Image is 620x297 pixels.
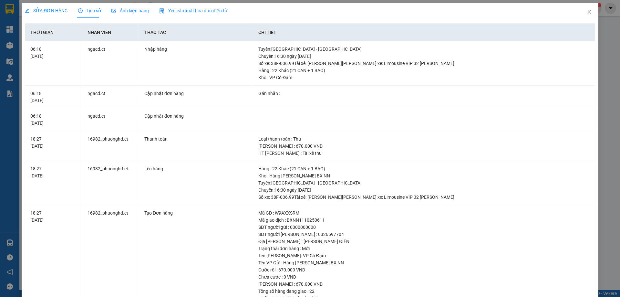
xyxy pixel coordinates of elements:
[258,245,590,252] div: Trạng thái đơn hàng : Mới
[30,46,77,60] div: 06:18 [DATE]
[30,112,77,127] div: 06:18 [DATE]
[144,209,248,217] div: Tạo Đơn hàng
[82,108,139,131] td: ngacd.ct
[258,135,590,143] div: Loại thanh toán : Thu
[25,24,82,41] th: Thời gian
[30,165,77,179] div: 18:27 [DATE]
[139,24,253,41] th: Thao tác
[258,252,590,259] div: Tên [PERSON_NAME]: VP Cổ Đạm
[580,3,598,21] button: Close
[258,165,590,172] div: Hàng : 22 Khác (21 CAN + 1 BAO)
[30,90,77,104] div: 06:18 [DATE]
[258,238,590,245] div: Địa [PERSON_NAME] : [PERSON_NAME] ĐIỀN
[78,8,83,13] span: clock-circle
[258,259,590,266] div: Tên VP Gửi : Hàng [PERSON_NAME] BX NN
[258,231,590,238] div: SĐT người [PERSON_NAME] : 0326597704
[144,90,248,97] div: Cập nhật đơn hàng
[258,288,590,295] div: Tổng số hàng đang giao : 22
[82,131,139,161] td: 16982_phuonghd.ct
[144,135,248,143] div: Thanh toán
[258,217,590,224] div: Mã giao dịch : BXNN1110250611
[258,90,590,97] div: Gán nhãn :
[30,135,77,150] div: 18:27 [DATE]
[258,74,590,81] div: Kho : VP Cổ Đạm
[159,8,227,13] span: Yêu cầu xuất hóa đơn điện tử
[258,266,590,273] div: Cước rồi : 670.000 VND
[253,24,595,41] th: Chi tiết
[258,273,590,281] div: Chưa cước : 0 VND
[30,209,77,224] div: 18:27 [DATE]
[258,209,590,217] div: Mã GD : W9AXXSRM
[25,8,29,13] span: edit
[258,172,590,179] div: Kho : Hàng [PERSON_NAME] BX NN
[82,24,139,41] th: Nhân viên
[78,8,101,13] span: Lịch sử
[258,46,590,67] div: Tuyến : [GEOGRAPHIC_DATA] - [GEOGRAPHIC_DATA] Chuyến: 16:30 ngày [DATE] Số xe: 38F-006.99 Tài xế:...
[587,9,592,15] span: close
[258,281,590,288] div: [PERSON_NAME] : 670.000 VND
[82,86,139,109] td: ngacd.ct
[159,8,164,14] img: icon
[111,8,116,13] span: picture
[82,41,139,86] td: ngacd.ct
[258,179,590,201] div: Tuyến : [GEOGRAPHIC_DATA] - [GEOGRAPHIC_DATA] Chuyến: 16:30 ngày [DATE] Số xe: 38F-006.99 Tài xế:...
[82,161,139,205] td: 16982_phuonghd.ct
[144,165,248,172] div: Lên hàng
[258,67,590,74] div: Hàng : 22 Khác (21 CAN + 1 BAO)
[258,143,590,150] div: [PERSON_NAME] : 670.000 VND
[144,112,248,120] div: Cập nhật đơn hàng
[111,8,149,13] span: Ảnh kiện hàng
[144,46,248,53] div: Nhập hàng
[258,150,590,157] div: HT [PERSON_NAME] : Tài xế thu
[25,8,68,13] span: SỬA ĐƠN HÀNG
[258,224,590,231] div: SĐT người gửi : 0000000000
